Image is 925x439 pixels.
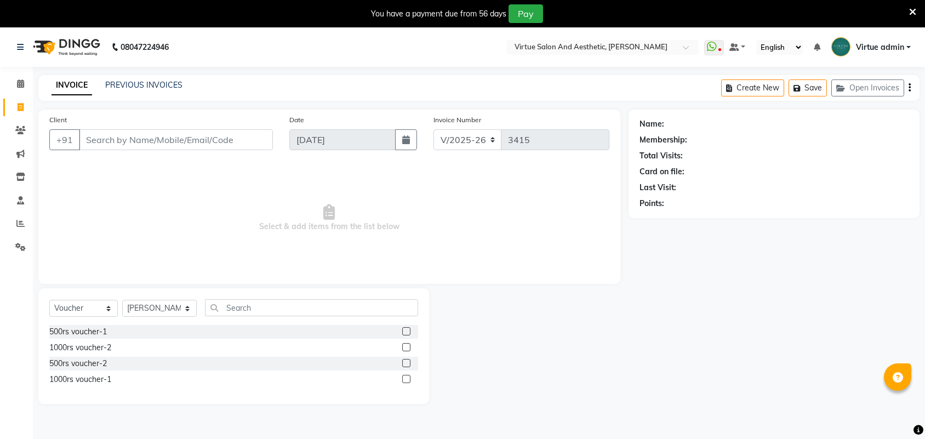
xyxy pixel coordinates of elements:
[205,299,418,316] input: Search
[639,182,676,193] div: Last Visit:
[789,79,827,96] button: Save
[433,115,481,125] label: Invoice Number
[721,79,784,96] button: Create New
[49,326,107,338] div: 500rs voucher-1
[639,134,687,146] div: Membership:
[831,37,850,56] img: Virtue admin
[49,358,107,369] div: 500rs voucher-2
[639,118,664,130] div: Name:
[879,395,914,428] iframe: chat widget
[49,342,111,354] div: 1000rs voucher-2
[49,129,80,150] button: +91
[79,129,273,150] input: Search by Name/Mobile/Email/Code
[639,198,664,209] div: Points:
[49,163,609,273] span: Select & add items from the list below
[509,4,543,23] button: Pay
[28,32,103,62] img: logo
[639,166,684,178] div: Card on file:
[49,115,67,125] label: Client
[289,115,304,125] label: Date
[856,42,904,53] span: Virtue admin
[831,79,904,96] button: Open Invoices
[52,76,92,95] a: INVOICE
[121,32,169,62] b: 08047224946
[371,8,506,20] div: You have a payment due from 56 days
[49,374,111,385] div: 1000rs voucher-1
[639,150,683,162] div: Total Visits:
[105,80,182,90] a: PREVIOUS INVOICES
